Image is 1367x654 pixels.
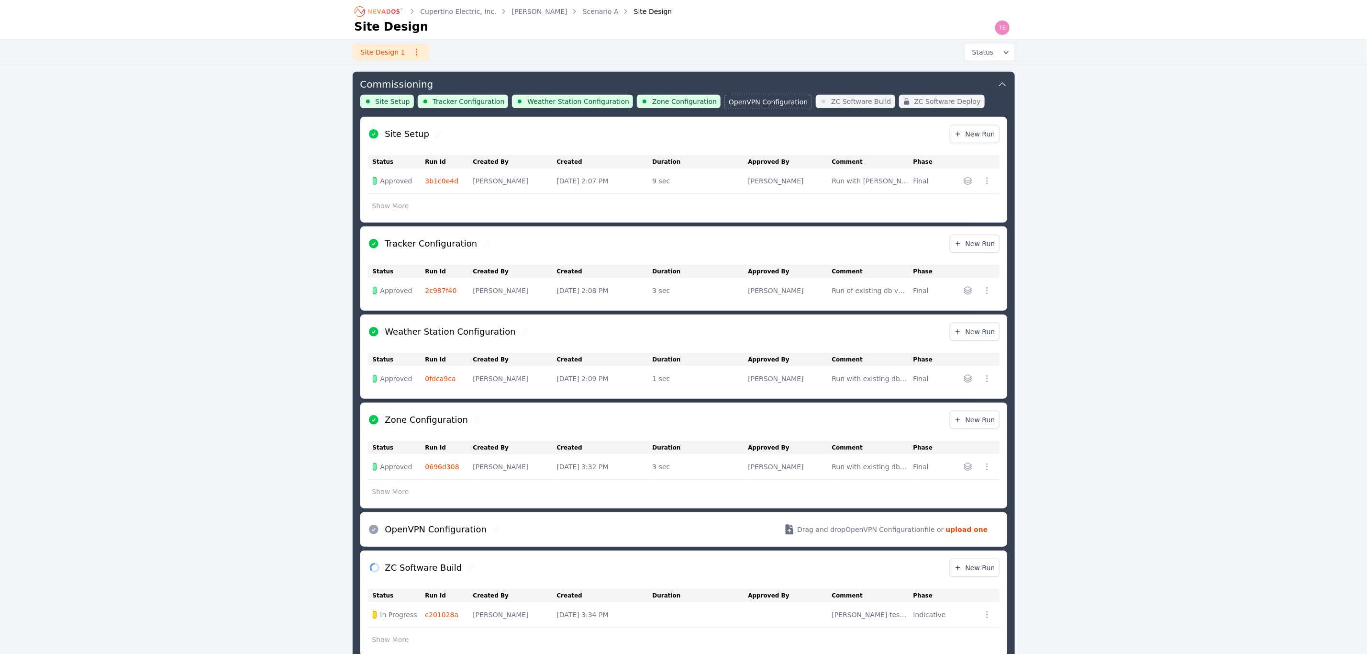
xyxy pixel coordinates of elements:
[913,155,943,169] th: Phase
[965,44,1015,61] button: Status
[831,97,891,106] span: ZC Software Build
[527,97,629,106] span: Weather Station Configuration
[473,155,557,169] th: Created By
[473,366,557,391] td: [PERSON_NAME]
[425,265,473,278] th: Run Id
[512,7,567,16] a: [PERSON_NAME]
[368,197,413,215] button: Show More
[748,265,832,278] th: Approved By
[832,589,913,602] th: Comment
[995,20,1010,35] img: Ted Elliott
[748,353,832,366] th: Approved By
[557,353,653,366] th: Created
[355,4,672,19] nav: Breadcrumb
[557,265,653,278] th: Created
[950,235,1000,253] a: New Run
[557,589,653,602] th: Created
[913,265,943,278] th: Phase
[950,411,1000,429] a: New Run
[473,441,557,454] th: Created By
[425,155,473,169] th: Run Id
[385,561,462,575] h2: ZC Software Build
[913,441,943,454] th: Phase
[425,353,473,366] th: Run Id
[653,176,744,186] div: 9 sec
[473,265,557,278] th: Created By
[832,286,909,295] div: Run of existing db values
[748,366,832,391] td: [PERSON_NAME]
[368,589,425,602] th: Status
[652,97,717,106] span: Zone Configuration
[653,265,748,278] th: Duration
[748,589,832,602] th: Approved By
[360,72,1007,95] button: Commissioning
[950,323,1000,341] a: New Run
[748,155,832,169] th: Approved By
[557,366,653,391] td: [DATE] 2:09 PM
[950,125,1000,143] a: New Run
[653,353,748,366] th: Duration
[748,454,832,480] td: [PERSON_NAME]
[385,237,478,250] h2: Tracker Configuration
[473,602,557,628] td: [PERSON_NAME]
[385,127,430,141] h2: Site Setup
[950,559,1000,577] a: New Run
[913,374,938,383] div: Final
[653,155,748,169] th: Duration
[368,265,425,278] th: Status
[913,353,943,366] th: Phase
[425,375,456,383] a: 0fdca9ca
[368,441,425,454] th: Status
[832,265,913,278] th: Comment
[653,374,744,383] div: 1 sec
[355,19,429,34] h1: Site Design
[913,286,938,295] div: Final
[653,441,748,454] th: Duration
[557,454,653,480] td: [DATE] 3:32 PM
[968,47,994,57] span: Status
[425,463,459,471] a: 0696d308
[832,353,913,366] th: Comment
[557,441,653,454] th: Created
[913,462,938,472] div: Final
[380,462,412,472] span: Approved
[360,78,433,91] h3: Commissioning
[832,374,909,383] div: Run with existing db values
[832,462,909,472] div: Run with existing db values
[621,7,672,16] div: Site Design
[772,516,999,543] button: Drag and dropOpenVPN Configurationfile or upload one
[380,286,412,295] span: Approved
[797,525,944,534] span: Drag and drop OpenVPN Configuration file or
[473,169,557,194] td: [PERSON_NAME]
[832,441,913,454] th: Comment
[653,462,744,472] div: 3 sec
[557,602,653,628] td: [DATE] 3:34 PM
[913,589,969,602] th: Phase
[729,97,808,107] span: OpenVPN Configuration
[421,7,497,16] a: Cupertino Electric, Inc.
[380,610,417,620] span: In Progress
[473,454,557,480] td: [PERSON_NAME]
[385,325,516,338] h2: Weather Station Configuration
[368,353,425,366] th: Status
[832,176,909,186] div: Run with [PERSON_NAME] on call, existing site, to unlock Config modules
[913,176,938,186] div: Final
[557,169,653,194] td: [DATE] 2:07 PM
[954,563,995,573] span: New Run
[425,287,457,294] a: 2c987f40
[368,483,413,501] button: Show More
[368,155,425,169] th: Status
[913,610,965,620] div: Indicative
[425,611,459,619] a: c201028a
[954,415,995,425] span: New Run
[368,631,413,649] button: Show More
[954,239,995,248] span: New Run
[376,97,410,106] span: Site Setup
[433,97,505,106] span: Tracker Configuration
[653,286,744,295] div: 3 sec
[748,441,832,454] th: Approved By
[748,169,832,194] td: [PERSON_NAME]
[832,610,909,620] div: [PERSON_NAME] test: disregard
[380,176,412,186] span: Approved
[946,525,988,534] strong: upload one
